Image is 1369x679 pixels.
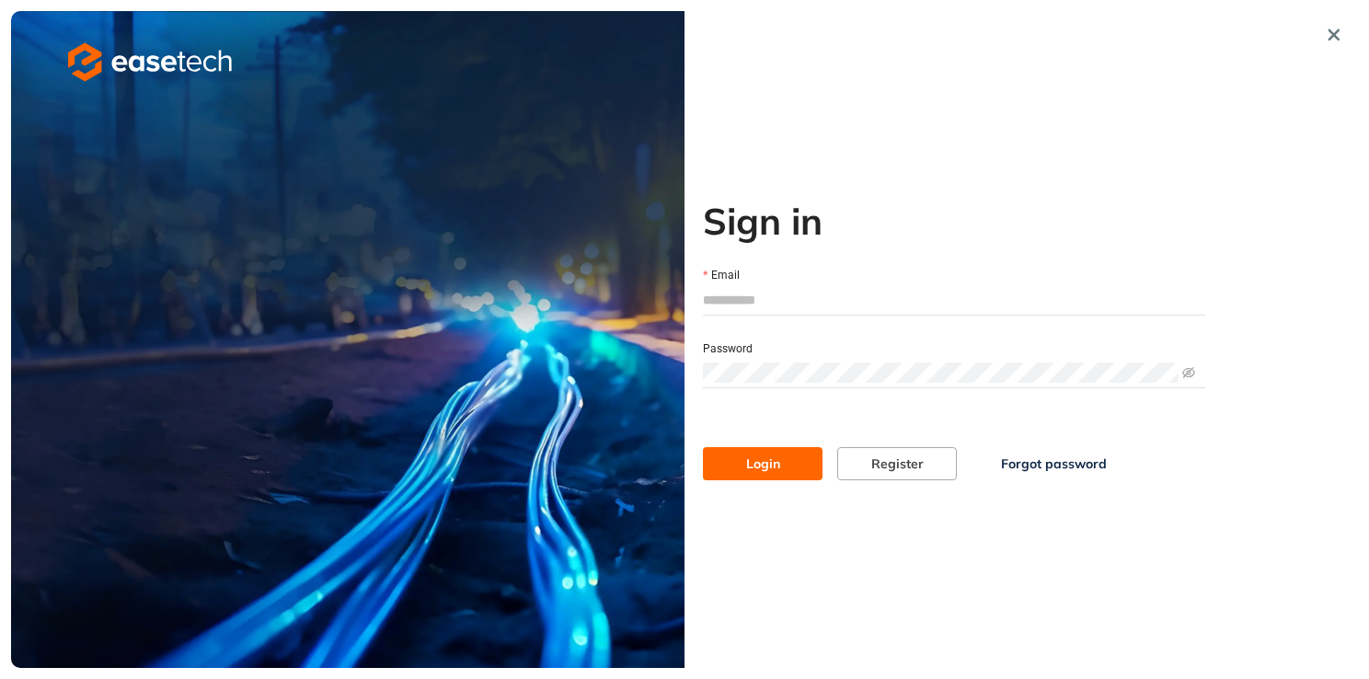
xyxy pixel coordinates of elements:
img: cover image [11,11,684,668]
span: Login [746,454,780,474]
input: Password [703,363,1179,383]
button: Register [837,447,957,480]
h2: Sign in [703,199,1205,243]
input: Email [703,286,1205,314]
button: Login [703,447,823,480]
span: eye-invisible [1182,366,1195,379]
span: Forgot password [1001,454,1107,474]
button: Forgot password [972,447,1136,480]
span: Register [871,454,924,474]
label: Email [703,267,740,284]
label: Password [703,340,753,358]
